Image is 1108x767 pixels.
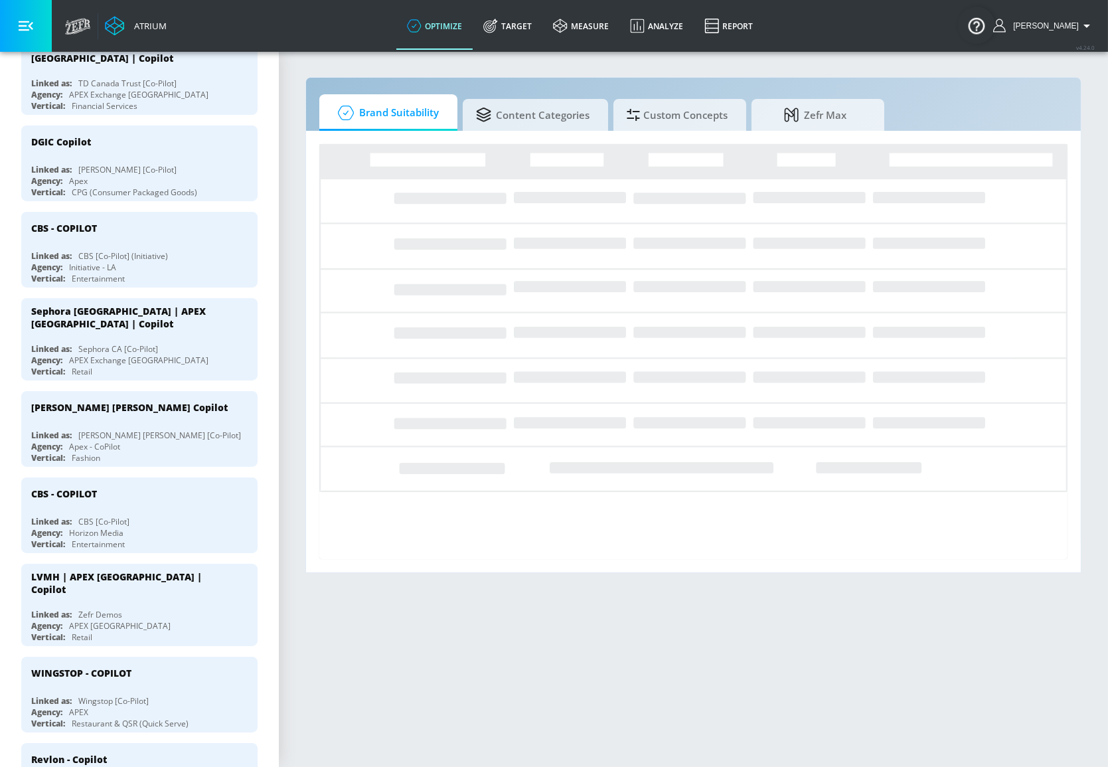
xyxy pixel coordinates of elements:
div: CBS - COPILOTLinked as:CBS [Co-Pilot] (Initiative)Agency:Initiative - LAVertical:Entertainment [21,212,258,288]
div: TD Canada Trust [Co-Pilot] [78,78,177,89]
div: [PERSON_NAME] [Co-Pilot] [78,164,177,175]
div: APEX Exchange [GEOGRAPHIC_DATA] [69,89,208,100]
div: WINGSTOP - COPILOTLinked as:Wingstop [Co-Pilot]Agency:APEXVertical:Restaurant & QSR (Quick Serve) [21,657,258,732]
div: DGIC CopilotLinked as:[PERSON_NAME] [Co-Pilot]Agency:ApexVertical:CPG (Consumer Packaged Goods) [21,126,258,201]
div: Vertical: [31,100,65,112]
span: v 4.24.0 [1076,44,1095,51]
div: Agency: [31,89,62,100]
div: LVMH | APEX [GEOGRAPHIC_DATA] | Copilot [31,570,236,596]
div: Linked as: [31,78,72,89]
span: Content Categories [476,99,590,131]
div: TD Canada Trust | APEX [GEOGRAPHIC_DATA] | CopilotLinked as:TD Canada Trust [Co-Pilot]Agency:APEX... [21,33,258,115]
div: Agency: [31,620,62,632]
div: Agency: [31,441,62,452]
div: Restaurant & QSR (Quick Serve) [72,718,189,729]
div: Linked as: [31,343,72,355]
div: APEX [69,707,88,718]
a: Analyze [619,2,694,50]
div: Horizon Media [69,527,123,539]
div: APEX Exchange [GEOGRAPHIC_DATA] [69,355,208,366]
div: Agency: [31,707,62,718]
div: LVMH | APEX [GEOGRAPHIC_DATA] | CopilotLinked as:Zefr DemosAgency:APEX [GEOGRAPHIC_DATA]Vertical:... [21,564,258,646]
div: Entertainment [72,273,125,284]
button: [PERSON_NAME] [993,18,1095,34]
div: Linked as: [31,516,72,527]
a: Report [694,2,763,50]
div: [PERSON_NAME] [PERSON_NAME] Copilot [31,401,228,414]
button: Open Resource Center [958,7,995,44]
div: [PERSON_NAME] [PERSON_NAME] CopilotLinked as:[PERSON_NAME] [PERSON_NAME] [Co-Pilot]Agency:Apex - ... [21,391,258,467]
div: APEX [GEOGRAPHIC_DATA] [69,620,171,632]
span: Brand Suitability [333,97,439,129]
a: measure [542,2,619,50]
div: Sephora [GEOGRAPHIC_DATA] | APEX [GEOGRAPHIC_DATA] | CopilotLinked as:Sephora CA [Co-Pilot]Agency... [21,298,258,381]
div: [PERSON_NAME] [PERSON_NAME] [Co-Pilot] [78,430,241,441]
div: Wingstop [Co-Pilot] [78,695,149,707]
div: Financial Services [72,100,137,112]
div: TD Canada Trust | APEX [GEOGRAPHIC_DATA] | Copilot [31,39,236,64]
div: Zefr Demos [78,609,122,620]
div: WINGSTOP - COPILOT [31,667,131,679]
div: Atrium [129,20,167,32]
div: Retail [72,632,92,643]
div: Revlon - Copilot [31,753,107,766]
div: Agency: [31,262,62,273]
div: Agency: [31,355,62,366]
div: CBS [Co-Pilot] (Initiative) [78,250,168,262]
div: CPG (Consumer Packaged Goods) [72,187,197,198]
div: Agency: [31,175,62,187]
div: CBS - COPILOTLinked as:CBS [Co-Pilot]Agency:Horizon MediaVertical:Entertainment [21,477,258,553]
div: Sephora CA [Co-Pilot] [78,343,158,355]
div: Initiative - LA [69,262,116,273]
div: Sephora [GEOGRAPHIC_DATA] | APEX [GEOGRAPHIC_DATA] | Copilot [31,305,236,330]
div: Linked as: [31,250,72,262]
div: Linked as: [31,164,72,175]
div: Linked as: [31,695,72,707]
div: Vertical: [31,366,65,377]
div: Vertical: [31,273,65,284]
a: optimize [396,2,473,50]
div: Vertical: [31,632,65,643]
div: Linked as: [31,430,72,441]
div: Retail [72,366,92,377]
span: login as: justin.nim@zefr.com [1008,21,1079,31]
div: CBS - COPILOT [31,487,97,500]
a: Target [473,2,542,50]
div: CBS - COPILOT [31,222,97,234]
div: Vertical: [31,187,65,198]
div: Vertical: [31,718,65,729]
span: Zefr Max [765,99,866,131]
div: Vertical: [31,539,65,550]
div: DGIC Copilot [31,135,91,148]
div: Fashion [72,452,100,464]
div: Vertical: [31,452,65,464]
div: Linked as: [31,609,72,620]
div: Agency: [31,527,62,539]
span: Custom Concepts [627,99,728,131]
div: Apex - CoPilot [69,441,120,452]
div: Entertainment [72,539,125,550]
div: CBS [Co-Pilot] [78,516,129,527]
div: Apex [69,175,88,187]
a: Atrium [105,16,167,36]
